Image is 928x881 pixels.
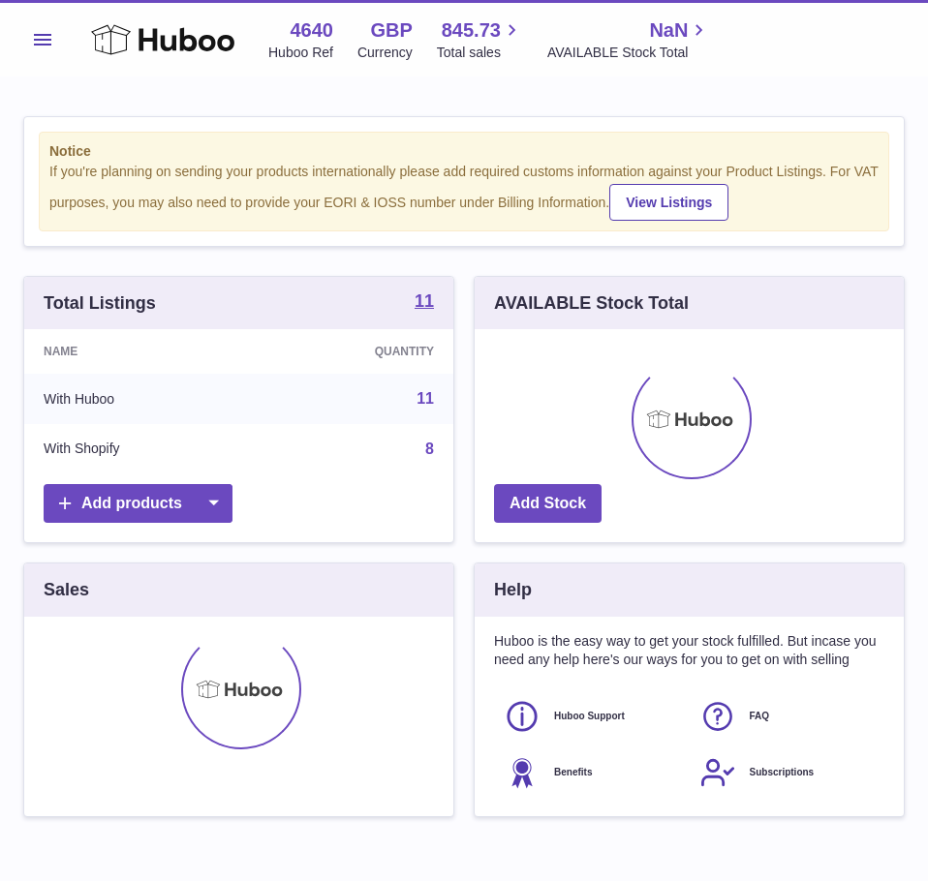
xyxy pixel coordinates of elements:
a: 11 [415,292,434,314]
td: With Huboo [24,374,256,424]
a: Benefits [504,754,680,791]
a: 845.73 Total sales [437,17,523,62]
div: Huboo Ref [268,44,333,62]
a: View Listings [609,184,728,221]
th: Name [24,329,256,374]
a: FAQ [699,698,876,735]
strong: GBP [370,17,412,44]
span: AVAILABLE Stock Total [547,44,711,62]
span: Huboo Support [554,710,625,723]
th: Quantity [256,329,453,374]
span: Total sales [437,44,523,62]
a: 8 [425,440,434,457]
h3: AVAILABLE Stock Total [494,291,689,315]
span: Subscriptions [750,766,815,779]
a: Add Stock [494,484,602,524]
div: If you're planning on sending your products internationally please add required customs informati... [49,163,879,221]
span: FAQ [750,710,770,723]
a: Huboo Support [504,698,680,735]
td: With Shopify [24,424,256,474]
span: NaN [649,17,688,44]
span: Benefits [554,766,592,779]
strong: 4640 [290,17,333,44]
a: NaN AVAILABLE Stock Total [547,17,711,62]
a: 11 [417,390,434,407]
h3: Sales [44,578,89,601]
h3: Help [494,578,532,601]
div: Currency [357,44,413,62]
strong: Notice [49,142,879,161]
a: Add products [44,484,232,524]
a: Subscriptions [699,754,876,791]
span: 845.73 [442,17,501,44]
strong: 11 [415,292,434,310]
p: Huboo is the easy way to get your stock fulfilled. But incase you need any help here's our ways f... [494,632,884,669]
h3: Total Listings [44,291,156,315]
